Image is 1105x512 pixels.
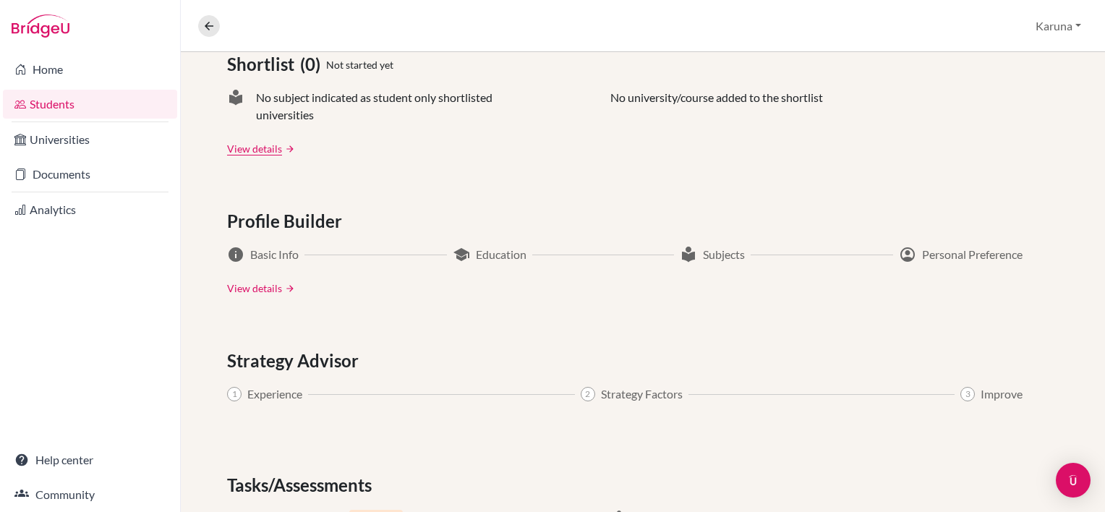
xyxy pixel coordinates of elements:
[282,144,295,154] a: arrow_forward
[960,387,975,401] span: 3
[453,246,470,263] span: school
[247,385,302,403] span: Experience
[3,125,177,154] a: Universities
[227,348,364,374] span: Strategy Advisor
[227,208,348,234] span: Profile Builder
[282,283,295,294] a: arrow_forward
[610,89,823,124] p: No university/course added to the shortlist
[476,246,526,263] span: Education
[3,195,177,224] a: Analytics
[250,246,299,263] span: Basic Info
[1056,463,1091,498] div: Open Intercom Messenger
[12,14,69,38] img: Bridge-U
[3,445,177,474] a: Help center
[601,385,683,403] span: Strategy Factors
[3,55,177,84] a: Home
[227,89,244,124] span: local_library
[899,246,916,263] span: account_circle
[703,246,745,263] span: Subjects
[3,160,177,189] a: Documents
[256,89,516,124] span: No subject indicated as student only shortlisted universities
[227,387,242,401] span: 1
[1029,12,1088,40] button: Karuna
[227,246,244,263] span: info
[227,141,282,156] a: View details
[680,246,697,263] span: local_library
[227,472,377,498] span: Tasks/Assessments
[981,385,1023,403] span: Improve
[326,57,393,72] span: Not started yet
[300,51,326,77] span: (0)
[581,387,595,401] span: 2
[3,90,177,119] a: Students
[227,51,300,77] span: Shortlist
[922,246,1023,263] span: Personal Preference
[3,480,177,509] a: Community
[227,281,282,296] a: View details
